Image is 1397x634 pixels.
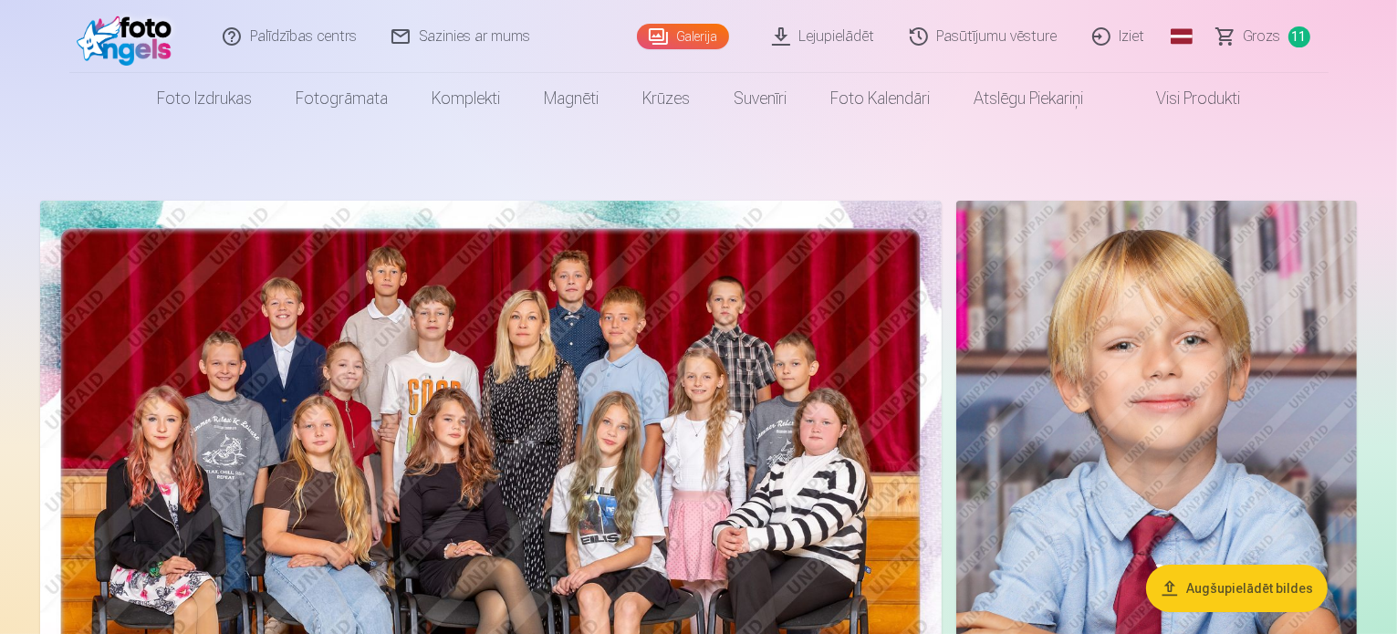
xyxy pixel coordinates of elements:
a: Visi produkti [1105,73,1262,124]
a: Suvenīri [712,73,808,124]
a: Magnēti [522,73,620,124]
a: Atslēgu piekariņi [952,73,1105,124]
span: Grozs [1244,26,1281,47]
span: 11 [1288,26,1310,47]
a: Komplekti [410,73,522,124]
button: Augšupielādēt bildes [1146,565,1328,612]
a: Foto kalendāri [808,73,952,124]
a: Foto izdrukas [135,73,274,124]
a: Galerija [637,24,729,49]
img: /fa1 [77,7,182,66]
a: Krūzes [620,73,712,124]
a: Fotogrāmata [274,73,410,124]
